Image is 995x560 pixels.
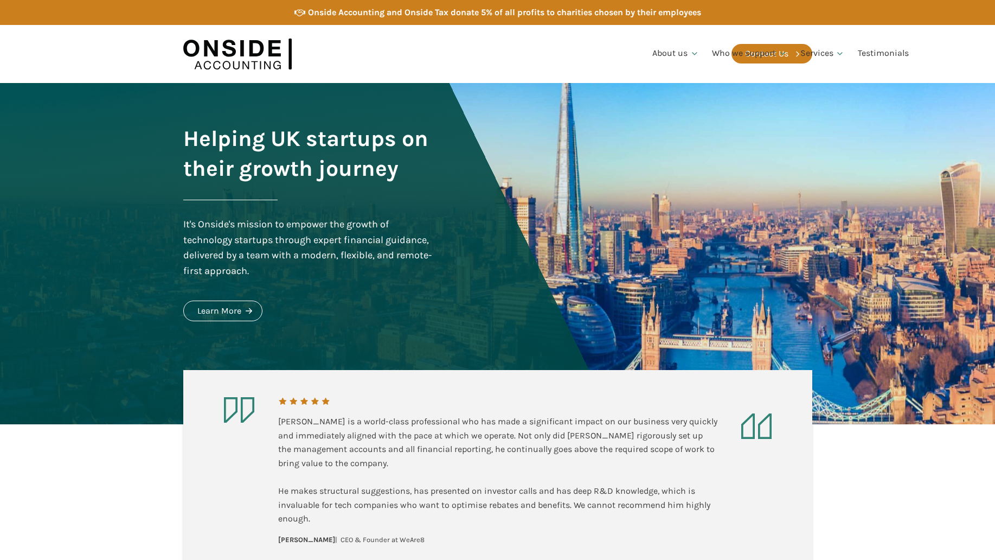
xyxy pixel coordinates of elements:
div: It's Onside's mission to empower the growth of technology startups through expert financial guida... [183,217,435,279]
img: Onside Accounting [183,33,292,75]
div: [PERSON_NAME] is a world-class professional who has made a significant impact on our business ver... [278,415,717,526]
a: About us [646,35,705,72]
a: Testimonials [851,35,915,72]
h1: Helping UK startups on their growth journey [183,124,435,183]
div: | CEO & Founder at WeAre8 [278,534,425,546]
a: Who we support [705,35,794,72]
a: Services [794,35,851,72]
b: [PERSON_NAME] [278,536,335,544]
a: Learn More [183,301,262,321]
div: Learn More [197,304,241,318]
div: Onside Accounting and Onside Tax donate 5% of all profits to charities chosen by their employees [308,5,701,20]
